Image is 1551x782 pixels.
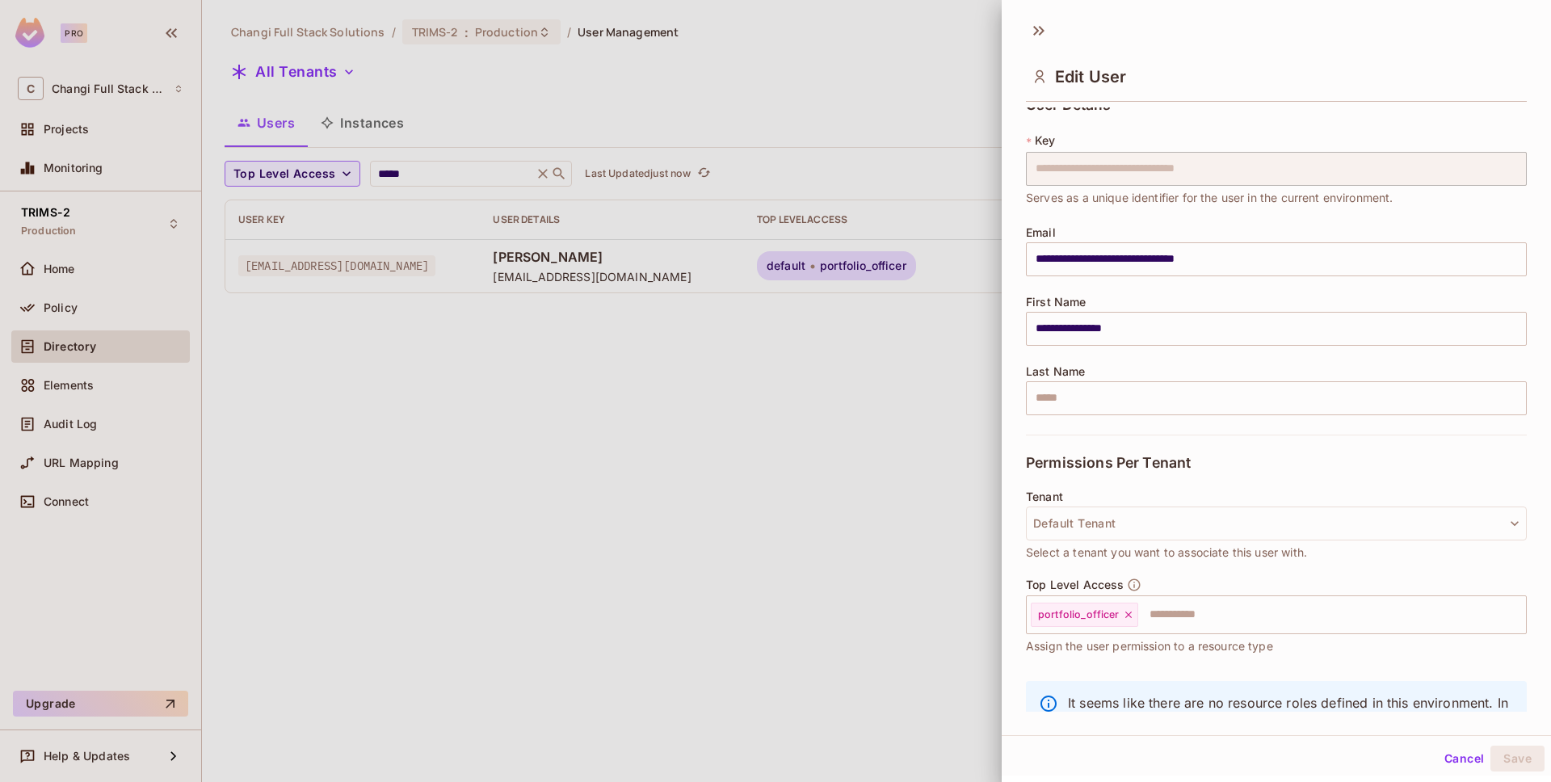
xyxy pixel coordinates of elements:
span: Email [1026,226,1056,239]
span: Key [1035,134,1055,147]
p: It seems like there are no resource roles defined in this environment. In order to assign resourc... [1068,694,1514,747]
span: Top Level Access [1026,578,1124,591]
span: Edit User [1055,67,1126,86]
span: Serves as a unique identifier for the user in the current environment. [1026,189,1393,207]
button: Save [1490,746,1545,771]
span: Select a tenant you want to associate this user with. [1026,544,1307,561]
span: Permissions Per Tenant [1026,455,1191,471]
button: Open [1518,612,1521,616]
span: Tenant [1026,490,1063,503]
div: portfolio_officer [1031,603,1138,627]
span: portfolio_officer [1038,608,1120,621]
span: First Name [1026,296,1087,309]
span: Assign the user permission to a resource type [1026,637,1273,655]
span: Last Name [1026,365,1085,378]
button: Default Tenant [1026,507,1527,540]
button: Cancel [1438,746,1490,771]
